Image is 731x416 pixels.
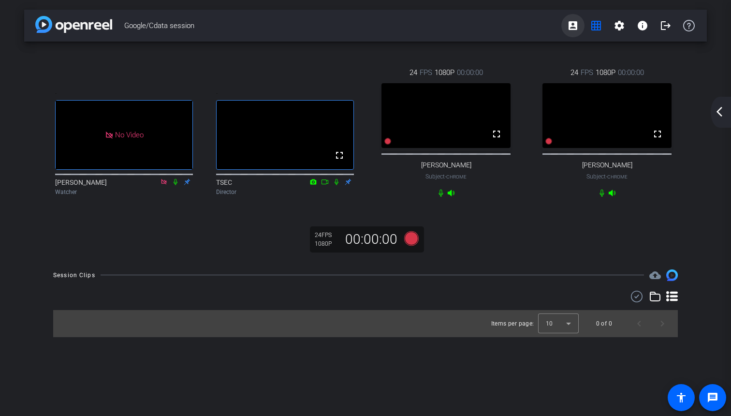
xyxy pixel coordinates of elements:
div: [PERSON_NAME] [55,178,193,196]
span: 24 [409,67,417,78]
div: Director [216,188,354,196]
div: 24 [315,231,339,239]
div: 0 of 0 [596,319,612,328]
div: 1080P [315,240,339,248]
mat-icon: fullscreen [652,128,663,140]
div: Session Clips [53,270,95,280]
button: Next page [651,312,674,335]
span: 1080P [435,67,454,78]
mat-icon: fullscreen [334,149,345,161]
span: 1080P [596,67,615,78]
mat-icon: arrow_back_ios_new [714,106,725,118]
span: No Video [115,131,144,139]
span: Subject [586,172,628,181]
span: 24 [570,67,578,78]
mat-icon: accessibility [675,392,687,403]
span: FPS [581,67,593,78]
div: . [55,83,193,100]
span: FPS [420,67,432,78]
span: - [445,173,446,180]
span: - [606,173,607,180]
div: . [216,83,354,100]
mat-icon: logout [660,20,672,31]
mat-icon: grid_on [590,20,602,31]
span: [PERSON_NAME] [582,161,632,169]
mat-icon: fullscreen [491,128,502,140]
div: TSEC [216,178,354,196]
span: Chrome [607,174,628,179]
img: Session clips [666,269,678,281]
mat-icon: cloud_upload [649,269,661,281]
mat-icon: message [707,392,718,403]
div: Items per page: [491,319,534,328]
mat-icon: account_box [567,20,579,31]
button: Previous page [628,312,651,335]
mat-icon: info [637,20,648,31]
span: Subject [425,172,467,181]
span: Destinations for your clips [649,269,661,281]
div: Watcher [55,188,193,196]
span: Google/Cdata session [124,16,561,35]
span: Chrome [446,174,467,179]
span: 00:00:00 [457,67,483,78]
div: 00:00:00 [339,231,404,248]
span: FPS [322,232,332,238]
mat-icon: settings [614,20,625,31]
span: 00:00:00 [618,67,644,78]
img: app-logo [35,16,112,33]
span: [PERSON_NAME] [421,161,471,169]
